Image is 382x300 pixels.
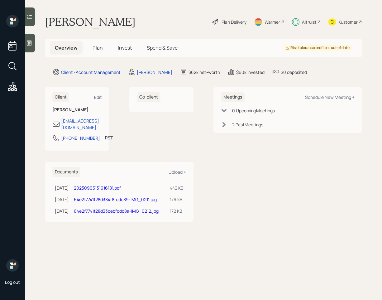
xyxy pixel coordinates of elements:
[5,279,20,285] div: Log out
[137,92,160,102] h6: Co-client
[232,107,275,114] div: 0 Upcoming Meeting s
[52,107,102,113] h6: [PERSON_NAME]
[170,208,184,214] div: 172 KB
[137,69,172,75] div: [PERSON_NAME]
[236,69,265,75] div: $60k invested
[302,19,317,25] div: Altruist
[74,196,157,202] a: 64e2f7741f28d384f8fcdc89-IMG_0211.jpg
[189,69,220,75] div: $62k net-worth
[52,167,80,177] h6: Documents
[147,44,178,51] span: Spend & Save
[61,69,121,75] div: Client · Account Management
[61,118,102,131] div: [EMAIL_ADDRESS][DOMAIN_NAME]
[169,169,186,175] div: Upload +
[6,259,19,272] img: retirable_logo.png
[222,19,246,25] div: Plan Delivery
[265,19,280,25] div: Warmer
[105,134,113,141] div: PST
[74,185,121,191] a: 20230905131916181.pdf
[55,196,69,203] div: [DATE]
[338,19,358,25] div: Kustomer
[93,44,103,51] span: Plan
[45,15,136,29] h1: [PERSON_NAME]
[170,196,184,203] div: 176 KB
[52,92,69,102] h6: Client
[61,135,100,141] div: [PHONE_NUMBER]
[221,92,245,102] h6: Meetings
[74,208,159,214] a: 64e2f7741f28d33cebfcdc8a-IMG_0212.jpg
[170,185,184,191] div: 442 KB
[285,45,350,51] div: Risk tolerance profile is out of date
[94,94,102,100] div: Edit
[232,121,263,128] div: 2 Past Meeting s
[305,94,355,100] div: Schedule New Meeting +
[55,44,78,51] span: Overview
[118,44,132,51] span: Invest
[281,69,307,75] div: $0 deposited
[55,208,69,214] div: [DATE]
[55,185,69,191] div: [DATE]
